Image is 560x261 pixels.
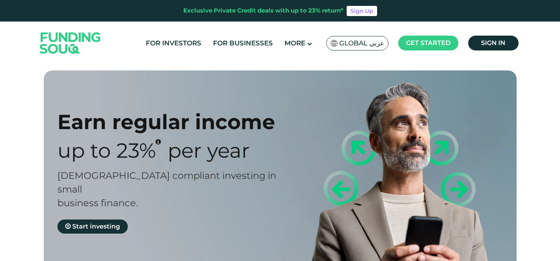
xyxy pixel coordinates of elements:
[339,39,384,48] span: Global عربي
[32,23,109,63] img: Logo
[481,39,505,47] span: Sign in
[183,6,344,15] div: Exclusive Private Credit deals with up to 23% return*
[57,138,156,163] span: Up to 23%
[468,36,519,50] a: Sign in
[57,110,294,134] div: Earn regular income
[211,37,275,50] a: For Businesses
[331,40,338,47] img: SA Flag
[57,220,128,234] a: Start investing
[347,6,377,16] a: Sign Up
[168,138,250,163] span: Per Year
[284,39,305,47] span: More
[72,223,120,230] span: Start investing
[57,170,276,209] span: [DEMOGRAPHIC_DATA] compliant investing in small business finance.
[156,139,161,145] i: 23% IRR (expected) ~ 15% Net yield (expected)
[144,37,203,50] a: For Investors
[406,39,451,47] span: Get started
